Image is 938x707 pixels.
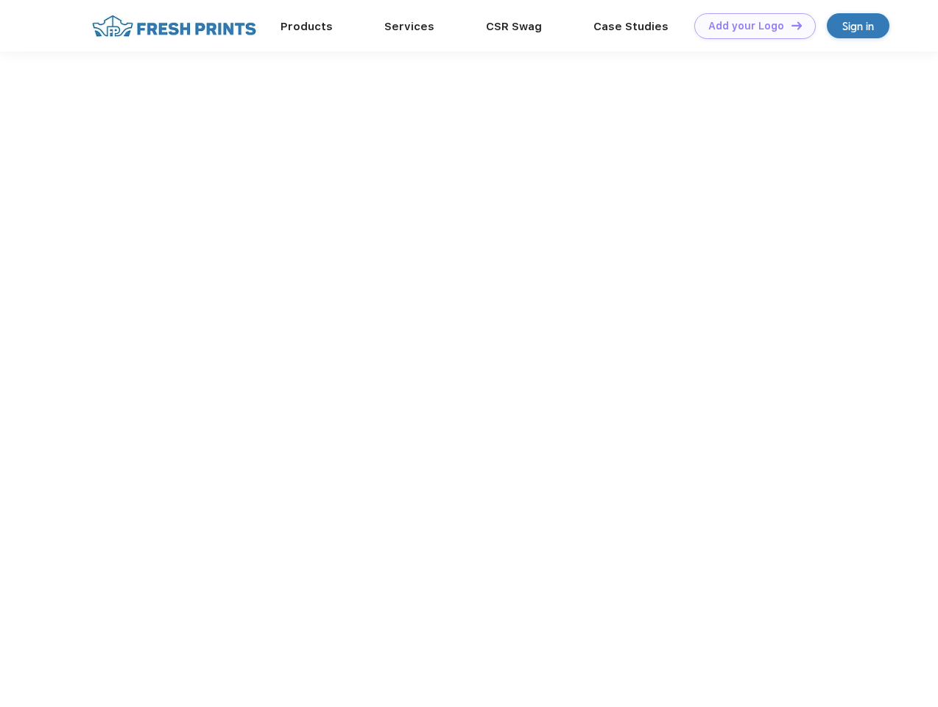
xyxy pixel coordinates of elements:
a: Services [384,20,434,33]
a: Products [281,20,333,33]
a: CSR Swag [486,20,542,33]
img: fo%20logo%202.webp [88,13,261,39]
a: Sign in [827,13,889,38]
div: Sign in [842,18,874,35]
img: DT [791,21,802,29]
div: Add your Logo [708,20,784,32]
